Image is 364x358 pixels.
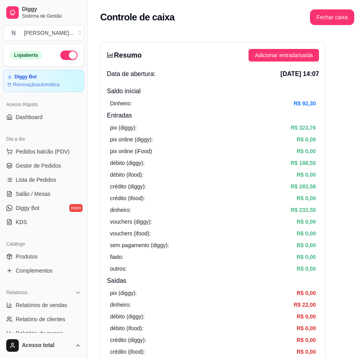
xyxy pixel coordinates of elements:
article: R$ 0,00 [297,194,316,203]
article: R$ 92,30 [294,99,316,108]
article: pix online (diggy): [110,135,153,144]
span: bar-chart [107,51,114,58]
h4: Entradas [107,111,319,120]
article: dinheiro: [110,206,131,214]
a: KDS [3,216,84,228]
article: R$ 22,00 [294,300,316,309]
article: R$ 0,00 [297,135,316,144]
span: Diggy [22,6,81,13]
span: KDS [16,218,27,226]
a: DiggySistema de Gestão [3,3,84,22]
article: crédito (ifood): [110,194,145,203]
div: Acesso Rápido [3,98,84,111]
article: dinheiro: [110,300,131,309]
a: Diggy BotRenovaçãoautomática [3,70,84,92]
span: [DATE] 14:07 [281,69,319,79]
h4: Saídas [107,276,319,286]
div: Dia a dia [3,133,84,145]
button: Select a team [3,25,84,41]
article: R$ 0,00 [297,253,316,261]
span: Diggy Bot [16,204,40,212]
article: R$ 0,00 [297,170,316,179]
article: R$ 0,00 [297,264,316,273]
button: Fechar caixa [310,9,354,25]
span: Data de abertura: [107,69,156,79]
span: Pedidos balcão (PDV) [16,148,70,155]
a: Gestor de Pedidos [3,159,84,172]
article: R$ 323,76 [290,123,316,132]
article: R$ 0,00 [297,312,316,321]
article: outros: [110,264,127,273]
div: [PERSON_NAME] ... [24,29,74,37]
span: Acesso total [22,342,72,349]
a: Relatórios de vendas [3,299,84,311]
button: Pedidos balcão (PDV) [3,145,84,158]
button: Alterar Status [60,51,77,60]
span: Sistema de Gestão [22,13,81,19]
article: R$ 188,50 [290,159,316,167]
span: Complementos [16,267,52,275]
article: R$ 0,00 [297,217,316,226]
span: Relatórios de vendas [16,301,67,309]
a: Lista de Pedidos [3,174,84,186]
article: R$ 233,50 [290,206,316,214]
span: Lista de Pedidos [16,176,56,184]
article: Renovação automática [13,81,59,88]
button: Acesso total [3,336,84,355]
span: Salão / Mesas [16,190,50,198]
article: Dinheiro: [110,99,132,108]
article: Diggy Bot [14,74,37,80]
span: Relatório de mesas [16,329,63,337]
a: Relatório de mesas [3,327,84,340]
article: débito (ifood): [110,324,144,333]
span: N [10,29,18,37]
article: fiado: [110,253,123,261]
span: Relatório de clientes [16,315,65,323]
span: Relatórios [6,289,27,296]
article: R$ 0,00 [297,347,316,356]
a: Relatório de clientes [3,313,84,325]
article: crédito (diggy): [110,336,146,344]
span: Gestor de Pedidos [16,162,61,170]
article: R$ 0,00 [297,147,316,155]
a: Dashboard [3,111,84,123]
a: Salão / Mesas [3,188,84,200]
article: pix (diggy): [110,123,137,132]
article: pix (diggy): [110,289,137,297]
div: Catálogo [3,238,84,250]
a: Produtos [3,250,84,263]
article: vouchers (ifood): [110,229,151,238]
h3: Resumo [107,50,142,61]
article: débito (diggy): [110,159,145,167]
span: Adicionar entrada/saída [255,51,313,60]
article: R$ 0,00 [297,289,316,297]
h2: Controle de caixa [100,11,175,24]
article: R$ 0,00 [297,229,316,238]
article: R$ 0,00 [297,241,316,250]
span: Dashboard [16,113,43,121]
article: R$ 283,58 [290,182,316,191]
div: Loja aberta [10,51,42,60]
article: R$ 0,00 [297,324,316,333]
span: Produtos [16,253,38,260]
article: vouchers (diggy): [110,217,152,226]
article: pix online (iFood) [110,147,152,155]
a: Complementos [3,264,84,277]
article: débito (ifood): [110,170,144,179]
article: crédito (ifood): [110,347,145,356]
article: R$ 0,00 [297,336,316,344]
article: crédito (diggy): [110,182,146,191]
h4: Saldo inícial [107,87,319,96]
a: Diggy Botnovo [3,202,84,214]
button: Adicionar entrada/saída [249,49,319,61]
article: sem pagamento (diggy): [110,241,169,250]
article: débito (diggy): [110,312,145,321]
